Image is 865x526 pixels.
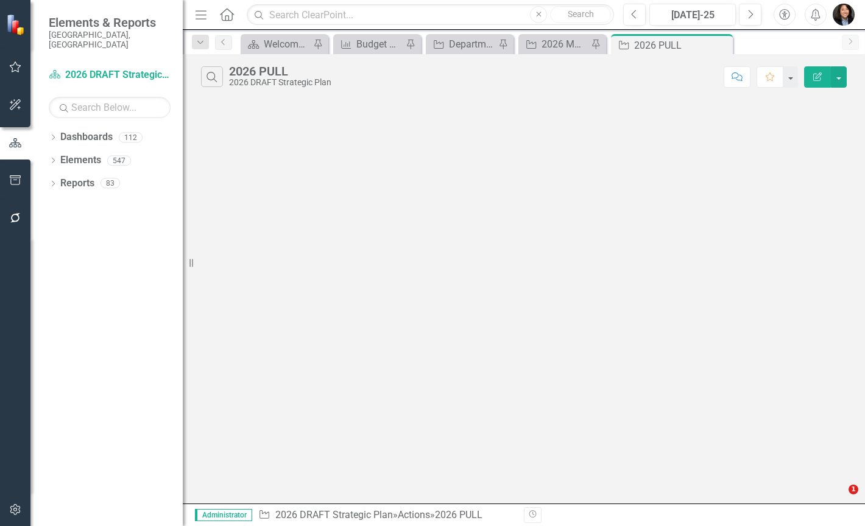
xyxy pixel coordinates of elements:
[258,508,515,522] div: » »
[435,509,482,521] div: 2026 PULL
[398,509,430,521] a: Actions
[60,153,101,167] a: Elements
[6,14,27,35] img: ClearPoint Strategy
[60,177,94,191] a: Reports
[356,37,403,52] div: Budget Measures
[244,37,310,52] a: Welcome - Department Snapshot
[229,65,331,78] div: 2026 PULL
[49,15,171,30] span: Elements & Reports
[654,8,732,23] div: [DATE]-25
[49,97,171,118] input: Search Below...
[119,132,143,142] div: 112
[649,4,736,26] button: [DATE]-25
[336,37,403,52] a: Budget Measures
[833,4,855,26] img: Katie White
[849,485,858,494] span: 1
[634,38,730,53] div: 2026 PULL
[449,37,495,52] div: Department Actions - Budget Report
[542,37,588,52] div: 2026 Major Projects
[107,155,131,166] div: 547
[275,509,393,521] a: 2026 DRAFT Strategic Plan
[429,37,495,52] a: Department Actions - Budget Report
[568,9,594,19] span: Search
[49,68,171,82] a: 2026 DRAFT Strategic Plan
[229,78,331,87] div: 2026 DRAFT Strategic Plan
[824,485,853,514] iframe: Intercom live chat
[49,30,171,50] small: [GEOGRAPHIC_DATA], [GEOGRAPHIC_DATA]
[60,130,113,144] a: Dashboards
[521,37,588,52] a: 2026 Major Projects
[101,178,120,189] div: 83
[264,37,310,52] div: Welcome - Department Snapshot
[247,4,614,26] input: Search ClearPoint...
[550,6,611,23] button: Search
[195,509,252,521] span: Administrator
